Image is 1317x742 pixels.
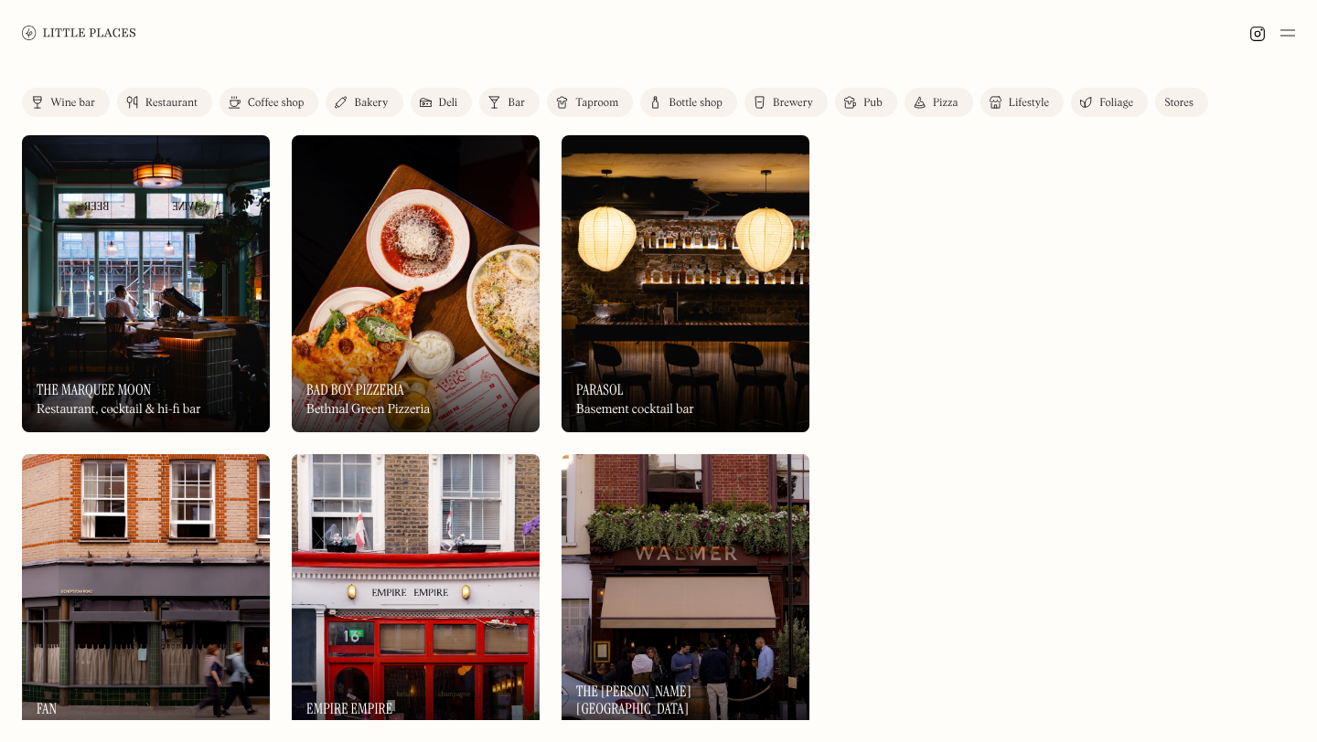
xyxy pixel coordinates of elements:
div: Bottle shop [669,98,723,109]
a: Bad Boy PizzeriaBad Boy PizzeriaBad Boy PizzeriaBethnal Green Pizzeria [292,135,540,432]
a: ParasolParasolParasolBasement cocktail bar [562,135,809,432]
div: Pub [863,98,883,109]
a: Foliage [1071,88,1148,117]
a: Deli [411,88,473,117]
a: Bar [479,88,540,117]
h3: Fan [37,700,57,717]
div: Restaurant, cocktail & hi-fi bar [37,402,201,418]
h3: Empire Empire [306,700,392,717]
a: The Marquee MoonThe Marquee MoonThe Marquee MoonRestaurant, cocktail & hi-fi bar [22,135,270,432]
img: The Marquee Moon [22,135,270,432]
div: Pizza [933,98,958,109]
div: Basement cocktail bar [576,402,694,418]
a: Pizza [905,88,973,117]
div: Bethnal Green Pizzeria [306,402,430,418]
a: Wine bar [22,88,110,117]
div: Foliage [1099,98,1133,109]
div: Brewery [773,98,813,109]
h3: The [PERSON_NAME][GEOGRAPHIC_DATA] [576,683,795,717]
div: Restaurant [145,98,198,109]
a: Stores [1155,88,1208,117]
a: Taproom [547,88,633,117]
h3: Bad Boy Pizzeria [306,381,404,398]
a: Bakery [326,88,402,117]
a: Restaurant [117,88,212,117]
h3: Parasol [576,381,624,398]
a: Pub [835,88,897,117]
div: Wine bar [50,98,95,109]
h3: The Marquee Moon [37,381,151,398]
div: Stores [1164,98,1194,109]
a: Bottle shop [640,88,737,117]
img: Parasol [562,135,809,432]
img: Bad Boy Pizzeria [292,135,540,432]
div: Lifestyle [1009,98,1049,109]
a: Brewery [744,88,828,117]
div: Coffee shop [248,98,304,109]
div: Deli [439,98,458,109]
a: Lifestyle [980,88,1064,117]
div: Bar [508,98,525,109]
div: Bakery [354,98,388,109]
a: Coffee shop [219,88,318,117]
div: Taproom [575,98,618,109]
